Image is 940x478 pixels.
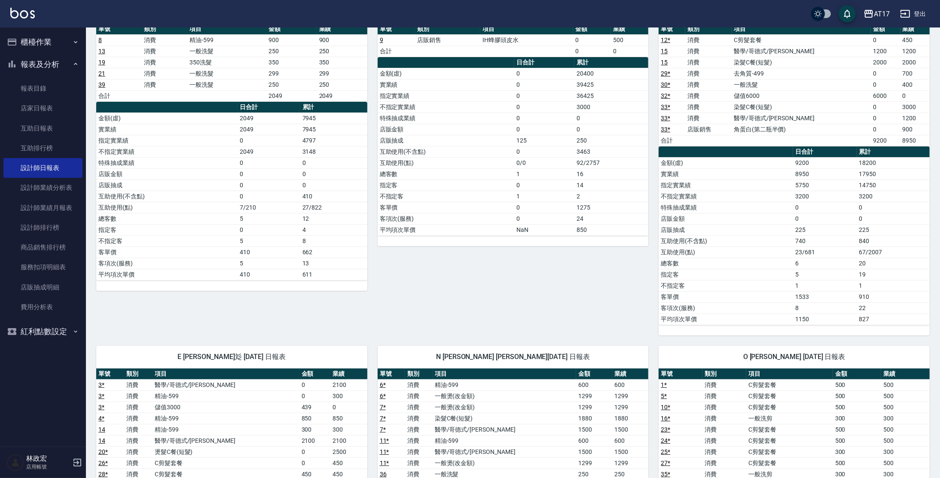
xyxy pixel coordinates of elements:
[142,57,187,68] td: 消費
[378,101,514,113] td: 不指定實業績
[299,379,330,390] td: 0
[238,146,300,157] td: 2049
[388,353,638,361] span: N [PERSON_NAME] [PERSON_NAME][DATE] 日報表
[3,320,82,343] button: 紅利點數設定
[96,168,238,180] td: 店販金額
[857,291,930,302] td: 910
[187,57,266,68] td: 350洗髮
[300,102,367,113] th: 累計
[330,379,367,390] td: 2100
[98,70,105,77] a: 21
[732,113,871,124] td: 醫學/哥德式/[PERSON_NAME]
[300,235,367,247] td: 8
[317,24,367,35] th: 業績
[238,124,300,135] td: 2049
[574,101,648,113] td: 3000
[857,314,930,325] td: 827
[574,79,648,90] td: 39425
[317,90,367,101] td: 2049
[98,59,105,66] a: 19
[142,79,187,90] td: 消費
[3,138,82,158] a: 互助排行榜
[300,213,367,224] td: 12
[857,269,930,280] td: 19
[378,191,514,202] td: 不指定客
[96,247,238,258] td: 客單價
[573,24,611,35] th: 金額
[378,68,514,79] td: 金額(虛)
[857,191,930,202] td: 3200
[317,46,367,57] td: 250
[300,157,367,168] td: 0
[871,46,900,57] td: 1200
[659,202,793,213] td: 特殊抽成業績
[860,5,893,23] button: AT17
[793,224,857,235] td: 225
[857,180,930,191] td: 14750
[857,247,930,258] td: 67/2007
[96,146,238,157] td: 不指定實業績
[317,57,367,68] td: 350
[514,224,574,235] td: NaN
[857,235,930,247] td: 840
[378,157,514,168] td: 互助使用(點)
[378,224,514,235] td: 平均項次單價
[514,146,574,157] td: 0
[96,224,238,235] td: 指定客
[3,158,82,178] a: 設計師日報表
[793,314,857,325] td: 1150
[267,90,317,101] td: 2049
[573,34,611,46] td: 0
[514,68,574,79] td: 0
[659,291,793,302] td: 客單價
[405,379,433,390] td: 消費
[7,454,24,471] img: Person
[732,101,871,113] td: 染髮C餐(短髮)
[380,471,387,478] a: 36
[26,454,70,463] h5: 林政宏
[874,9,890,19] div: AT17
[573,46,611,57] td: 0
[96,124,238,135] td: 實業績
[187,46,266,57] td: 一般洗髮
[378,368,405,380] th: 單號
[659,235,793,247] td: 互助使用(不含點)
[238,213,300,224] td: 5
[793,269,857,280] td: 5
[685,113,732,124] td: 消費
[900,34,930,46] td: 450
[96,191,238,202] td: 互助使用(不含點)
[685,24,732,35] th: 類別
[378,135,514,146] td: 店販抽成
[793,191,857,202] td: 3200
[871,113,900,124] td: 0
[96,135,238,146] td: 指定實業績
[897,6,930,22] button: 登出
[732,24,871,35] th: 項目
[871,101,900,113] td: 0
[187,68,266,79] td: 一般洗髮
[857,280,930,291] td: 1
[659,168,793,180] td: 實業績
[480,34,573,46] td: IH蜂膠頭皮水
[611,24,649,35] th: 業績
[187,79,266,90] td: 一般洗髮
[300,224,367,235] td: 4
[26,463,70,471] p: 店用帳號
[3,119,82,138] a: 互助日報表
[3,53,82,76] button: 報表及分析
[793,247,857,258] td: 23/681
[267,34,317,46] td: 900
[142,68,187,79] td: 消費
[574,90,648,101] td: 36425
[871,124,900,135] td: 0
[153,379,299,390] td: 醫學/哥德式/[PERSON_NAME]
[238,224,300,235] td: 0
[514,191,574,202] td: 1
[900,113,930,124] td: 1200
[857,224,930,235] td: 225
[732,124,871,135] td: 角蛋白(第二瓶半價)
[96,102,367,280] table: a dense table
[378,146,514,157] td: 互助使用(不含點)
[3,237,82,257] a: 商品銷售排行榜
